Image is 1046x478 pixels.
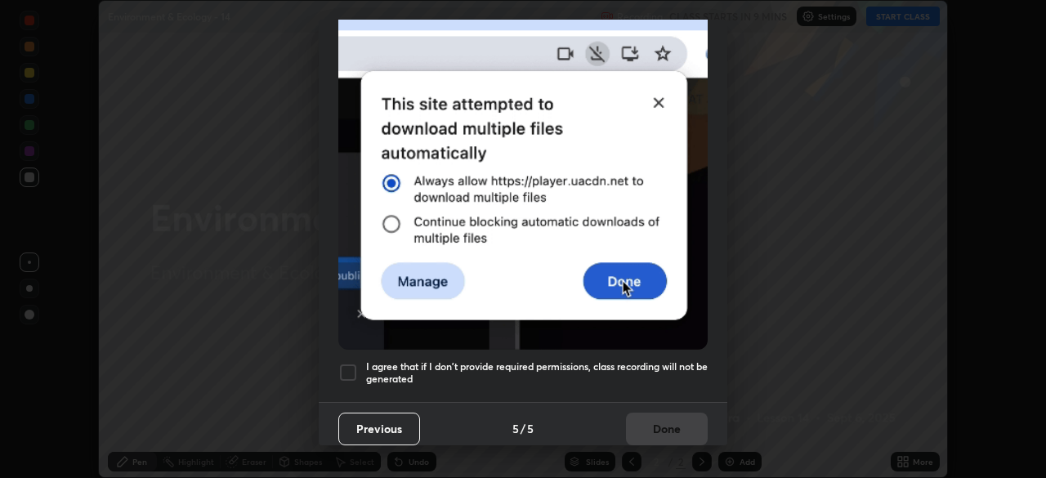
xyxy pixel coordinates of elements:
h4: 5 [512,420,519,437]
h5: I agree that if I don't provide required permissions, class recording will not be generated [366,360,708,386]
button: Previous [338,413,420,445]
h4: 5 [527,420,534,437]
h4: / [521,420,525,437]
